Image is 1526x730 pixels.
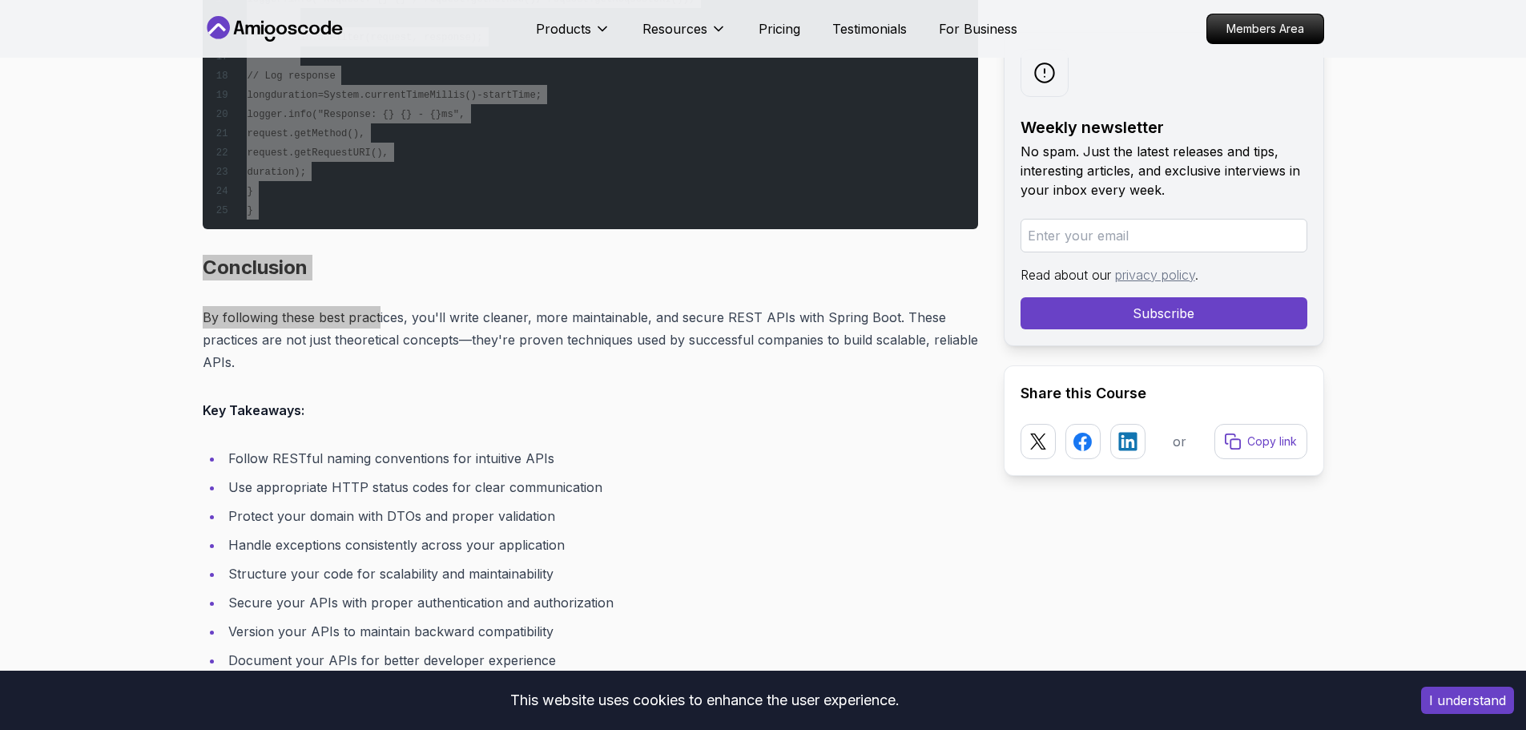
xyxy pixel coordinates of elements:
li: Use appropriate HTTP status codes for clear communication [223,476,978,498]
strong: Key Takeaways: [203,402,304,418]
h2: Share this Course [1021,382,1307,405]
span: } [247,186,252,197]
span: , [459,109,465,120]
span: request. [247,147,294,159]
li: Document your APIs for better developer experience [223,649,978,672]
li: Version your APIs to maintain backward compatibility [223,620,978,643]
li: Protect your domain with DTOs and proper validation [223,505,978,527]
span: getRequestURI [294,147,371,159]
span: (), [371,147,389,159]
span: // Log response [247,71,335,82]
p: or [1173,432,1186,451]
span: - [477,90,482,101]
a: Pricing [759,19,800,38]
a: privacy policy [1115,267,1195,283]
span: info [288,109,312,120]
div: This website uses cookies to enhance the user experience. [12,683,1397,718]
span: duration [271,90,318,101]
h2: Weekly newsletter [1021,116,1307,139]
p: Members Area [1207,14,1323,43]
span: "Response: {} {} - {}ms" [318,109,459,120]
p: Read about our . [1021,265,1307,284]
li: Follow RESTful naming conventions for intuitive APIs [223,447,978,470]
p: Copy link [1247,434,1297,450]
span: System. [324,90,364,101]
button: Resources [642,19,727,51]
span: request. [247,128,294,139]
span: () [465,90,477,101]
a: Testimonials [832,19,907,38]
button: Subscribe [1021,297,1307,329]
p: By following these best practices, you'll write cleaner, more maintainable, and secure REST APIs ... [203,306,978,373]
li: Secure your APIs with proper authentication and authorization [223,591,978,614]
h2: Conclusion [203,255,978,280]
p: No spam. Just the latest releases and tips, interesting articles, and exclusive interviews in you... [1021,142,1307,200]
span: currentTimeMillis [365,90,465,101]
p: Products [536,19,591,38]
button: Products [536,19,610,51]
span: = [318,90,324,101]
span: startTime; [483,90,542,101]
p: Resources [642,19,707,38]
span: } [247,205,252,216]
button: Accept cookies [1421,687,1514,714]
span: long [247,90,270,101]
span: getMethod [294,128,347,139]
span: ( [312,109,317,120]
a: Members Area [1206,14,1324,44]
span: logger. [247,109,288,120]
input: Enter your email [1021,219,1307,252]
li: Handle exceptions consistently across your application [223,534,978,556]
span: duration); [247,167,306,178]
button: Copy link [1214,424,1307,459]
a: For Business [939,19,1017,38]
li: Structure your code for scalability and maintainability [223,563,978,585]
span: (), [347,128,364,139]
